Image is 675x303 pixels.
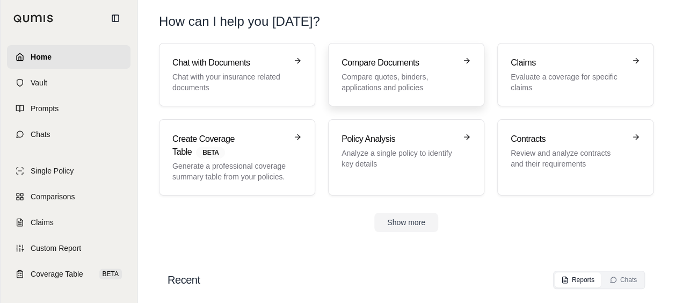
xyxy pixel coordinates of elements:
[511,71,625,93] p: Evaluate a coverage for specific claims
[328,119,484,196] a: Policy AnalysisAnalyze a single policy to identify key details
[7,236,130,260] a: Custom Report
[107,10,124,27] button: Collapse sidebar
[7,159,130,183] a: Single Policy
[172,56,287,69] h3: Chat with Documents
[99,269,122,279] span: BETA
[511,148,625,169] p: Review and analyze contracts and their requirements
[328,43,484,106] a: Compare DocumentsCompare quotes, binders, applications and policies
[196,147,225,158] span: BETA
[159,43,315,106] a: Chat with DocumentsChat with your insurance related documents
[511,56,625,69] h3: Claims
[511,133,625,146] h3: Contracts
[7,185,130,208] a: Comparisons
[603,272,643,287] button: Chats
[31,77,47,88] span: Vault
[31,103,59,114] span: Prompts
[497,119,654,196] a: ContractsReview and analyze contracts and their requirements
[374,213,438,232] button: Show more
[7,211,130,234] a: Claims
[13,15,54,23] img: Qumis Logo
[561,276,594,284] div: Reports
[172,161,287,182] p: Generate a professional coverage summary table from your policies.
[172,71,287,93] p: Chat with your insurance related documents
[342,148,456,169] p: Analyze a single policy to identify key details
[31,129,50,140] span: Chats
[342,71,456,93] p: Compare quotes, binders, applications and policies
[159,119,315,196] a: Create Coverage TableBETAGenerate a professional coverage summary table from your policies.
[31,165,74,176] span: Single Policy
[342,133,456,146] h3: Policy Analysis
[31,191,75,202] span: Comparisons
[555,272,601,287] button: Reports
[31,269,83,279] span: Coverage Table
[31,52,52,62] span: Home
[159,13,654,30] h1: How can I help you [DATE]?
[7,45,130,69] a: Home
[7,71,130,95] a: Vault
[609,276,637,284] div: Chats
[7,97,130,120] a: Prompts
[172,133,287,158] h3: Create Coverage Table
[31,217,54,228] span: Claims
[342,56,456,69] h3: Compare Documents
[7,122,130,146] a: Chats
[7,262,130,286] a: Coverage TableBETA
[31,243,81,254] span: Custom Report
[497,43,654,106] a: ClaimsEvaluate a coverage for specific claims
[168,272,200,287] h2: Recent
